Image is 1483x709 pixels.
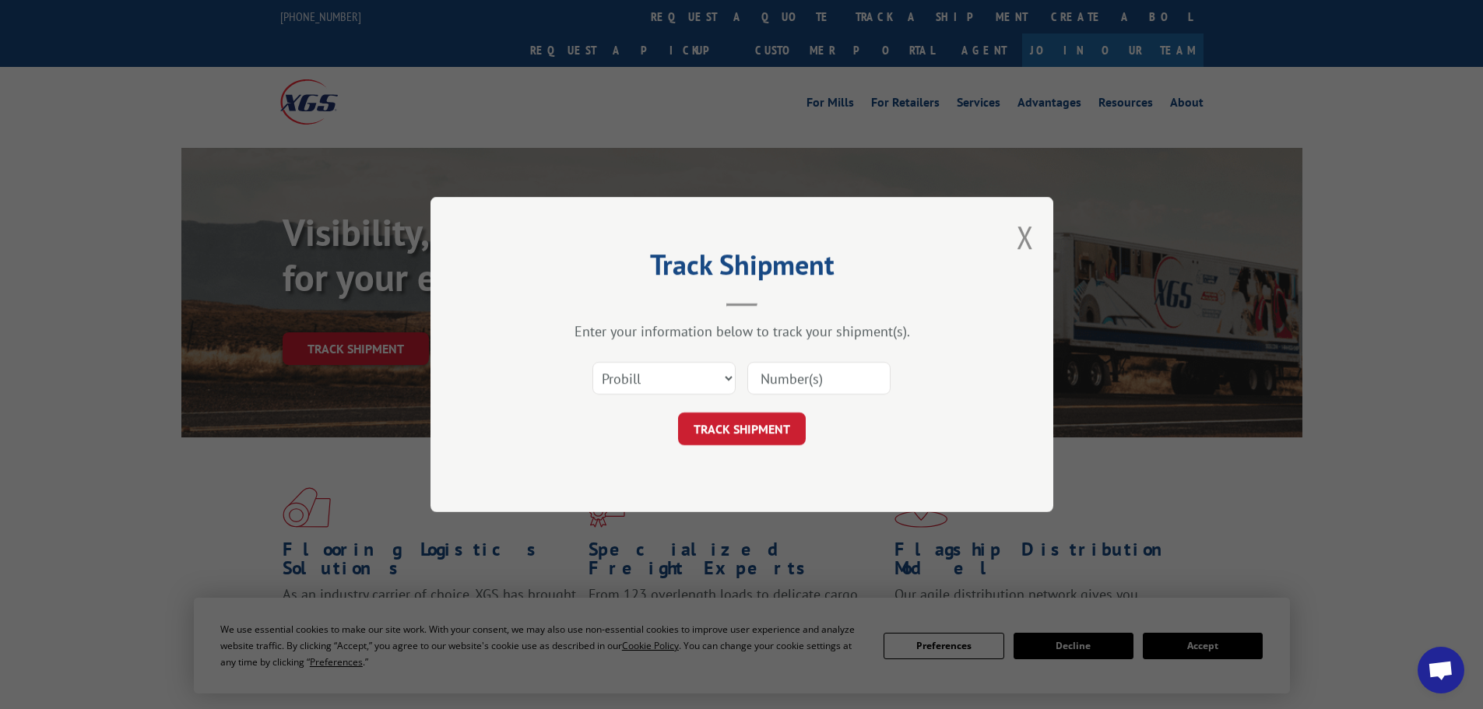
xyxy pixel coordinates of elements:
div: Enter your information below to track your shipment(s). [508,322,975,340]
a: Open chat [1418,647,1464,693]
input: Number(s) [747,362,891,395]
h2: Track Shipment [508,254,975,283]
button: TRACK SHIPMENT [678,412,806,445]
button: Close modal [1017,216,1034,258]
